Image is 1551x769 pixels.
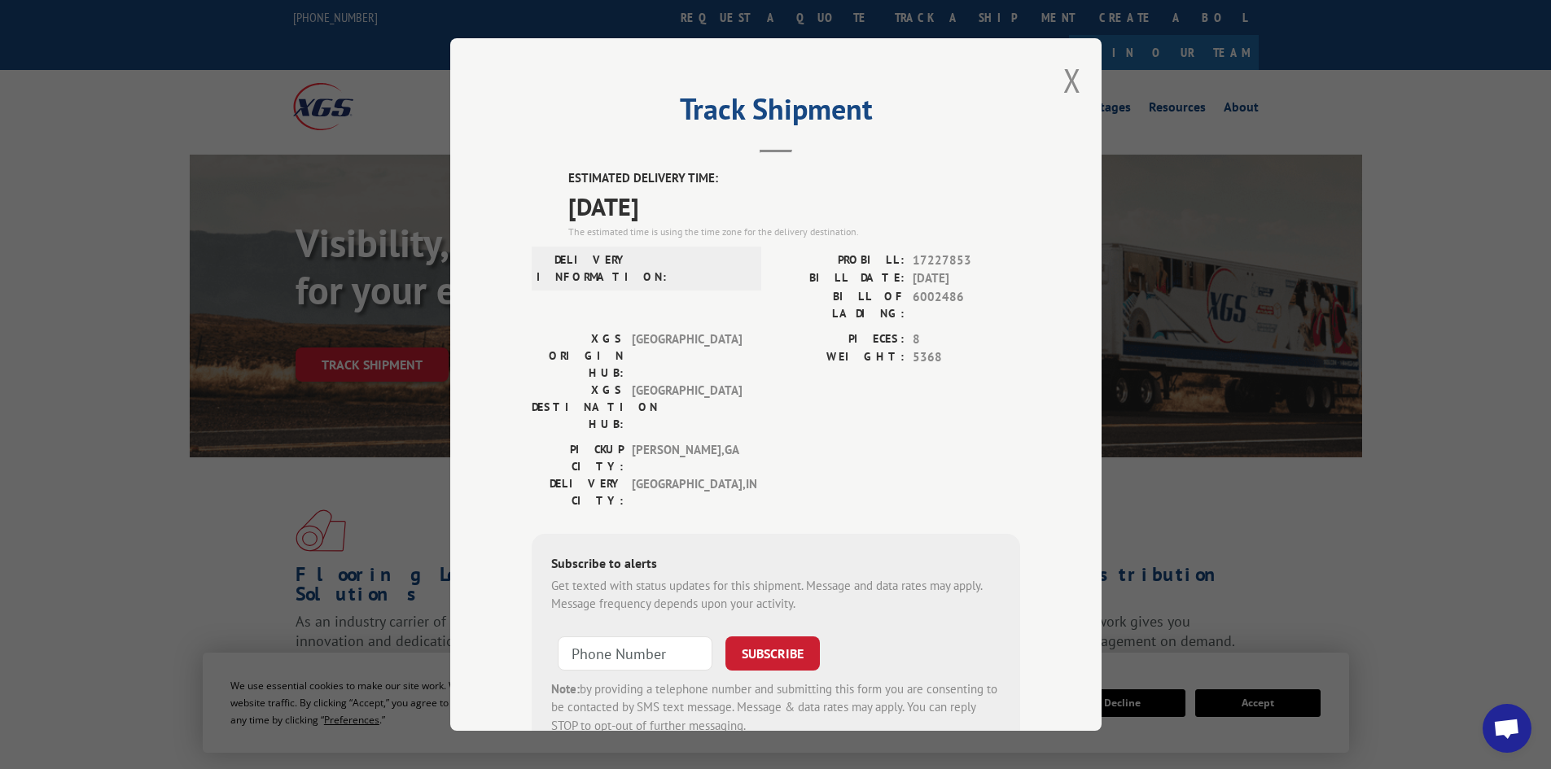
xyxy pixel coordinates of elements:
label: BILL OF LADING: [776,288,905,322]
label: ESTIMATED DELIVERY TIME: [568,169,1020,188]
label: DELIVERY CITY: [532,475,624,509]
span: [DATE] [568,188,1020,225]
span: [GEOGRAPHIC_DATA] , IN [632,475,742,509]
span: [PERSON_NAME] , GA [632,441,742,475]
label: BILL DATE: [776,269,905,288]
span: [GEOGRAPHIC_DATA] [632,330,742,382]
button: SUBSCRIBE [725,636,820,671]
span: 5368 [913,348,1020,367]
span: 17227853 [913,251,1020,270]
label: PIECES: [776,330,905,349]
label: PROBILL: [776,251,905,270]
h2: Track Shipment [532,98,1020,129]
span: 6002486 [913,288,1020,322]
div: by providing a telephone number and submitting this form you are consenting to be contacted by SM... [551,680,1001,736]
a: Open chat [1483,704,1531,753]
span: [DATE] [913,269,1020,288]
label: WEIGHT: [776,348,905,367]
span: 8 [913,330,1020,349]
label: XGS DESTINATION HUB: [532,382,624,433]
label: DELIVERY INFORMATION: [537,251,629,286]
input: Phone Number [558,636,712,671]
div: Get texted with status updates for this shipment. Message and data rates may apply. Message frequ... [551,577,1001,614]
strong: Note: [551,681,580,697]
button: Close modal [1063,59,1081,102]
label: PICKUP CITY: [532,441,624,475]
div: The estimated time is using the time zone for the delivery destination. [568,225,1020,239]
label: XGS ORIGIN HUB: [532,330,624,382]
div: Subscribe to alerts [551,553,1001,577]
span: [GEOGRAPHIC_DATA] [632,382,742,433]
